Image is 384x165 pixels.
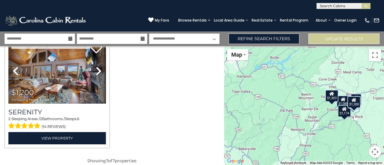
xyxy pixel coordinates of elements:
[227,49,248,60] button: Change map style
[338,105,351,117] div: $1,174
[211,16,247,25] a: Local Area Guide
[148,17,169,23] a: My Favs
[351,94,362,106] div: $980
[346,161,355,164] a: Terms (opens in new tab)
[155,18,169,23] span: My Favs
[348,97,359,109] div: $994
[175,16,210,25] a: Browse Rentals
[8,108,106,116] a: Serenity
[8,116,106,131] div: Sleeping Areas / Bathrooms / Sleeps:
[112,158,115,164] span: 7
[337,96,350,108] div: $1,088
[358,161,382,164] a: Report a map error
[11,98,50,102] span: including taxes & fees
[8,132,106,144] a: View Property
[369,49,381,61] button: Toggle fullscreen view
[40,116,42,121] span: 2
[11,88,34,97] span: $1,200
[4,14,88,26] img: White-1-2.png
[364,17,370,23] img: phone-regular-white.png
[249,16,276,25] a: Real Estate
[349,97,360,109] div: $988
[42,123,66,131] span: (14 reviews)
[106,158,108,164] span: 7
[373,17,379,23] img: mail-regular-white.png
[331,16,360,25] a: Owner Login
[325,90,338,102] div: $1,303
[229,34,300,44] a: Refine Search Filters
[313,16,330,25] a: About
[226,157,245,165] a: Open this area in Google Maps (opens a new window)
[348,96,361,108] div: $1,200
[280,161,306,165] button: Keyboard shortcuts
[77,116,79,121] span: 6
[4,158,220,164] p: Showing of properties
[310,161,343,164] span: Map data ©2025 Google
[277,16,311,25] a: Rental Program
[231,52,242,58] span: Map
[8,38,106,104] img: thumbnail_165576384.jpeg
[369,146,381,158] button: Map camera controls
[90,42,102,55] a: Add to favorites
[308,34,379,44] button: Update Results
[226,157,245,165] img: Google
[8,116,10,121] span: 2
